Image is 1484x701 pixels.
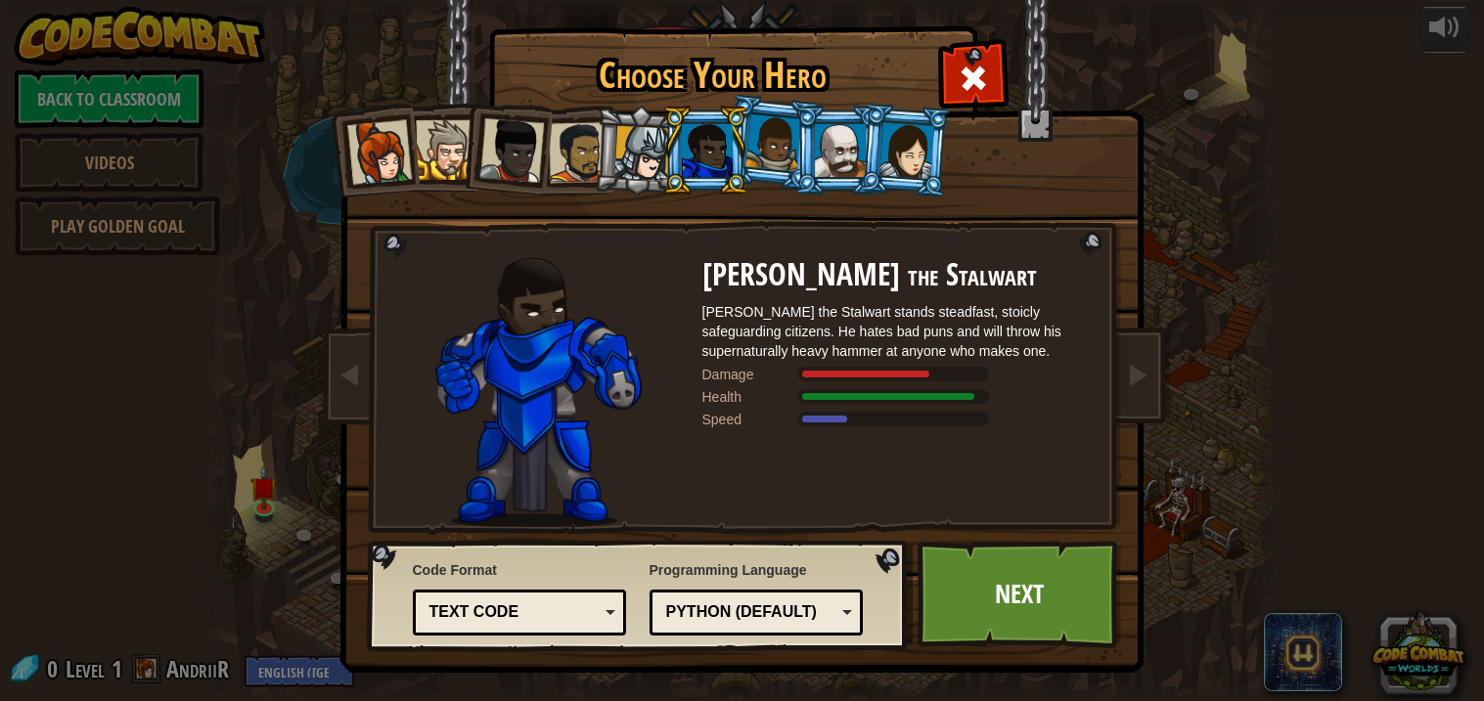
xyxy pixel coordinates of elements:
[325,102,421,197] li: Captain Anya Weston
[702,302,1094,361] div: [PERSON_NAME] the Stalwart stands steadfast, stoicly safeguarding citizens. He hates bad puns and...
[702,387,1094,407] div: Gains 180% of listed Warrior armor health.
[458,99,554,195] li: Lady Ida Justheart
[857,103,951,197] li: Illia Shieldsmith
[702,387,800,407] div: Health
[429,601,599,624] div: Text code
[702,365,800,384] div: Damage
[794,106,882,195] li: Okar Stompfoot
[702,258,1094,292] h2: [PERSON_NAME] the Stalwart
[702,365,1094,384] div: Deals 83% of listed Warrior weapon damage.
[592,104,685,197] li: Hattori Hanzō
[723,94,820,192] li: Arryn Stonewall
[413,560,627,580] span: Code Format
[435,258,641,527] img: Gordon-selection-pose.png
[527,105,617,196] li: Alejandro the Duelist
[702,410,1094,429] div: Moves at 7 meters per second.
[702,410,800,429] div: Speed
[918,541,1122,648] a: Next
[666,601,835,624] div: Python (Default)
[367,541,913,652] img: language-selector-background.png
[395,103,483,192] li: Sir Tharin Thunderfist
[650,560,864,580] span: Programming Language
[493,55,933,96] h1: Choose Your Hero
[661,106,749,195] li: Gordon the Stalwart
